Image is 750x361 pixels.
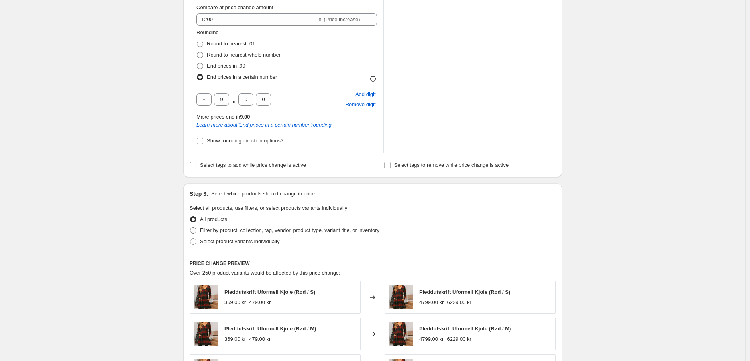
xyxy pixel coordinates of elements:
span: Round to nearest whole number [207,52,281,58]
span: Pleddutskrift Uformell Kjole (Rød / S) [419,289,510,295]
div: 369.00 kr [224,299,246,306]
span: Select tags to remove while price change is active [394,162,509,168]
span: Show rounding direction options? [207,138,283,144]
span: End prices in a certain number [207,74,277,80]
input: ﹡ [238,93,253,106]
span: Over 250 product variants would be affected by this price change: [190,270,340,276]
span: Select tags to add while price change is active [200,162,306,168]
b: 9.00 [240,114,250,120]
span: Select product variants individually [200,238,279,244]
span: Make prices end in [196,114,250,120]
img: 8887ea7827acc1b58acc7090f1cbb910_1_720x_0894100b-42ef-4081-be1b-32d51b41db3d_80x.jpg [194,322,218,346]
span: Add digit [355,90,376,98]
button: Remove placeholder [344,100,377,110]
div: 4799.00 kr [419,335,444,343]
strike: 6229.00 kr [447,299,471,306]
span: Select all products, use filters, or select products variants individually [190,205,347,211]
input: -15 [196,13,316,26]
img: 8887ea7827acc1b58acc7090f1cbb910_1_720x_0894100b-42ef-4081-be1b-32d51b41db3d_80x.jpg [389,285,413,309]
img: 8887ea7827acc1b58acc7090f1cbb910_1_720x_0894100b-42ef-4081-be1b-32d51b41db3d_80x.jpg [389,322,413,346]
p: Select which products should change in price [211,190,315,198]
img: 8887ea7827acc1b58acc7090f1cbb910_1_720x_0894100b-42ef-4081-be1b-32d51b41db3d_80x.jpg [194,285,218,309]
input: ﹡ [256,93,271,106]
div: 4799.00 kr [419,299,444,306]
span: . [232,93,236,106]
input: ﹡ [214,93,229,106]
span: Pleddutskrift Uformell Kjole (Rød / M) [224,326,316,332]
span: Pleddutskrift Uformell Kjole (Rød / M) [419,326,511,332]
div: 369.00 kr [224,335,246,343]
span: % (Price increase) [318,16,360,22]
h2: Step 3. [190,190,208,198]
i: Learn more about " End prices in a certain number " rounding [196,122,332,128]
span: End prices in .99 [207,63,245,69]
span: Rounding [196,29,219,35]
strike: 479.00 kr [249,335,271,343]
span: All products [200,216,227,222]
span: Filter by product, collection, tag, vendor, product type, variant title, or inventory [200,227,379,233]
span: Round to nearest .01 [207,41,255,47]
h6: PRICE CHANGE PREVIEW [190,260,556,267]
input: ﹡ [196,93,212,106]
button: Add placeholder [354,89,377,100]
span: Compare at price change amount [196,4,273,10]
span: Pleddutskrift Uformell Kjole (Rød / S) [224,289,315,295]
strike: 479.00 kr [249,299,271,306]
strike: 6229.00 kr [447,335,471,343]
a: Learn more about"End prices in a certain number"rounding [196,122,332,128]
span: Remove digit [346,101,376,109]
